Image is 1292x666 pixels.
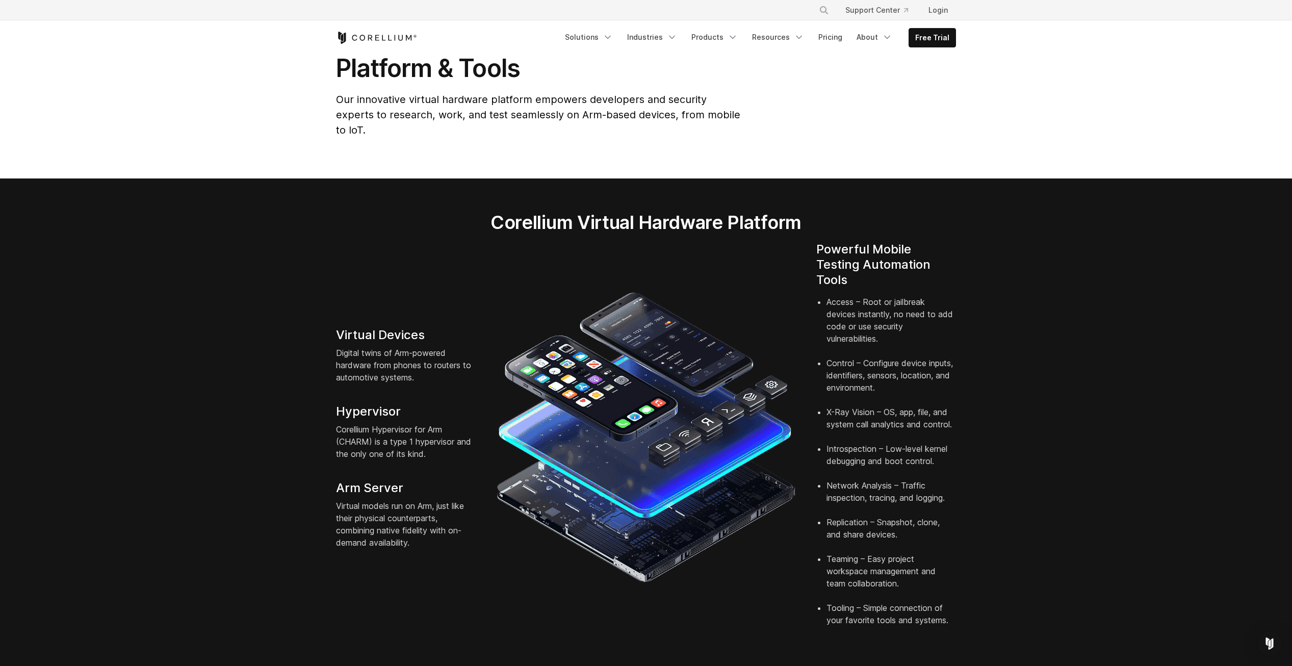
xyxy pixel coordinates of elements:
[336,423,476,460] p: Corellium Hypervisor for Arm (CHARM) is a type 1 hypervisor and the only one of its kind.
[909,29,955,47] a: Free Trial
[336,500,476,549] p: Virtual models run on Arm, just like their physical counterparts, combining native fidelity with ...
[443,211,849,234] h2: Corellium Virtual Hardware Platform
[826,296,956,357] li: Access – Root or jailbreak devices instantly, no need to add code or use security vulnerabilities.
[826,479,956,516] li: Network Analysis – Traffic inspection, tracing, and logging.
[837,1,916,19] a: Support Center
[746,28,810,46] a: Resources
[812,28,848,46] a: Pricing
[685,28,744,46] a: Products
[826,443,956,479] li: Introspection – Low-level kernel debugging and boot control.
[826,602,956,626] li: Tooling – Simple connection of your favorite tools and systems.
[621,28,683,46] a: Industries
[336,480,476,496] h4: Arm Server
[815,1,833,19] button: Search
[826,516,956,553] li: Replication – Snapshot, clone, and share devices.
[826,406,956,443] li: X-Ray Vision – OS, app, file, and system call analytics and control.
[559,28,956,47] div: Navigation Menu
[336,93,740,136] span: Our innovative virtual hardware platform empowers developers and security experts to research, wo...
[559,28,619,46] a: Solutions
[1257,631,1282,656] div: Open Intercom Messenger
[826,357,956,406] li: Control – Configure device inputs, identifiers, sensors, location, and environment.
[336,53,742,84] h1: Platform & Tools
[920,1,956,19] a: Login
[807,1,956,19] div: Navigation Menu
[336,404,476,419] h4: Hypervisor
[336,32,417,44] a: Corellium Home
[496,287,796,587] img: iPhone and Android virtual machine and testing tools
[816,242,956,288] h4: Powerful Mobile Testing Automation Tools
[826,553,956,602] li: Teaming – Easy project workspace management and team collaboration.
[850,28,898,46] a: About
[336,347,476,383] p: Digital twins of Arm-powered hardware from phones to routers to automotive systems.
[336,327,476,343] h4: Virtual Devices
